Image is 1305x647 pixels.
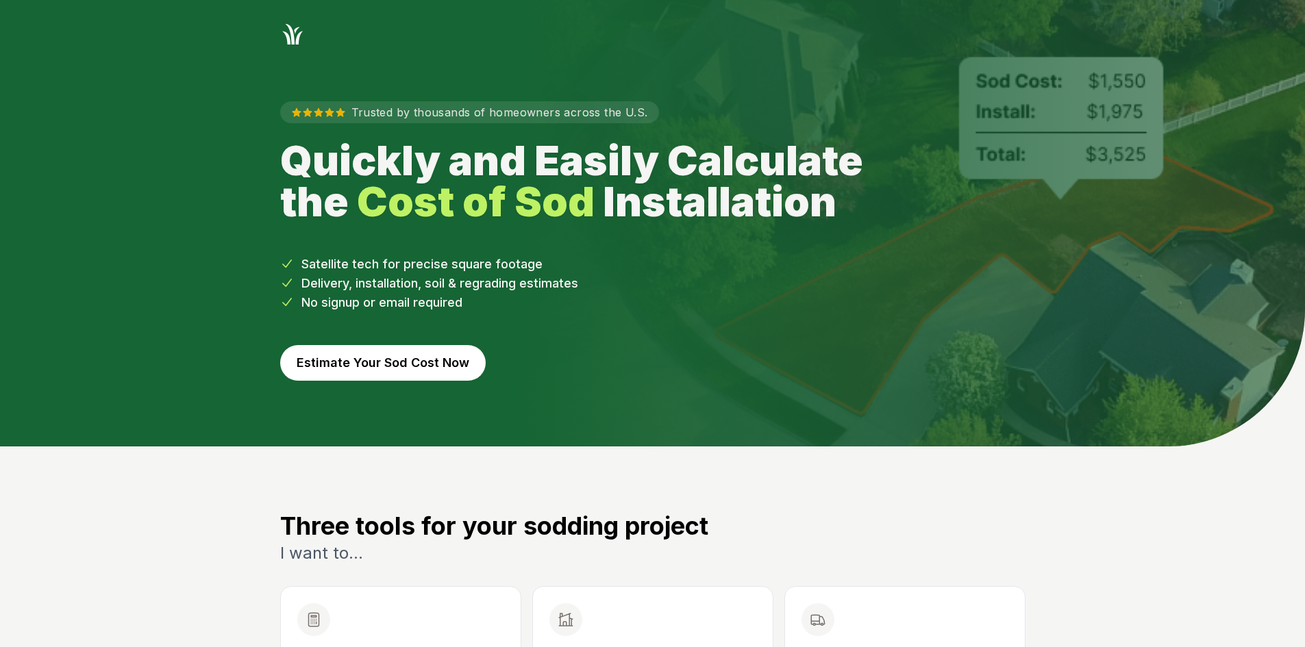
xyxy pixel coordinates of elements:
[280,140,894,222] h1: Quickly and Easily Calculate the Installation
[280,345,486,381] button: Estimate Your Sod Cost Now
[280,274,1026,293] li: Delivery, installation, soil & regrading
[519,276,578,290] span: estimates
[280,293,1026,312] li: No signup or email required
[280,512,1026,540] h3: Three tools for your sodding project
[280,542,1026,564] p: I want to...
[280,101,659,123] p: Trusted by thousands of homeowners across the U.S.
[357,177,595,226] strong: Cost of Sod
[280,255,1026,274] li: Satellite tech for precise square footage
